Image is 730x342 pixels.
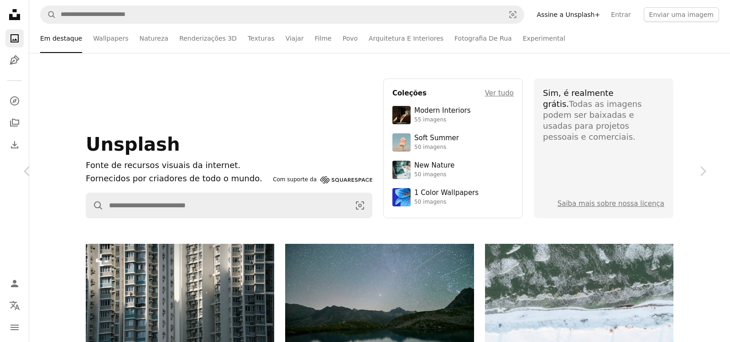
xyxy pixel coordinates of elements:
a: Texturas [248,24,275,53]
a: Assine a Unsplash+ [532,7,606,22]
a: Céu noturno estrelado sobre um lago calmo da montanha [285,302,474,310]
div: 50 imagens [414,199,479,206]
a: New Nature50 imagens [392,161,514,179]
p: Fornecidos por criadores de todo o mundo. [86,172,269,185]
a: Fotos [5,29,24,47]
a: Soft Summer50 imagens [392,133,514,152]
a: Próximo [675,127,730,215]
form: Pesquise conteúdo visual em todo o site [86,193,372,218]
h4: Coleções [392,88,427,99]
button: Idioma [5,296,24,315]
a: Com suporte da [273,174,372,185]
span: Sim, é realmente grátis. [543,88,613,109]
div: New Nature [414,161,454,170]
a: Paisagem coberta de neve com água congelada [485,310,673,318]
a: Natureza [140,24,168,53]
a: Fotografia De Rua [454,24,512,53]
a: Viajar [286,24,304,53]
button: Enviar uma imagem [644,7,719,22]
a: Experimental [523,24,565,53]
img: premium_photo-1755037089989-422ee333aef9 [392,161,411,179]
a: Prédios de apartamentos altos com muitas janelas e varandas. [86,300,274,309]
a: Povo [343,24,358,53]
div: Soft Summer [414,134,459,143]
button: Pesquisa visual [502,6,524,23]
a: Arquitetura E Interiores [369,24,443,53]
button: Pesquise na Unsplash [86,193,104,218]
img: premium_photo-1688045582333-c8b6961773e0 [392,188,411,206]
a: 1 Color Wallpapers50 imagens [392,188,514,206]
h1: Fonte de recursos visuais da internet. [86,159,269,172]
div: 55 imagens [414,116,471,124]
a: Ver tudo [485,88,514,99]
div: Todas as imagens podem ser baixadas e usadas para projetos pessoais e comerciais. [543,88,664,142]
a: Ilustrações [5,51,24,69]
img: premium_photo-1747189286942-bc91257a2e39 [392,106,411,124]
button: Pesquise na Unsplash [41,6,56,23]
a: Explorar [5,92,24,110]
a: Wallpapers [93,24,128,53]
a: Saiba mais sobre nossa licença [558,200,664,208]
div: 50 imagens [414,144,459,151]
span: Unsplash [86,134,180,155]
a: Entrar [605,7,636,22]
form: Pesquise conteúdo visual em todo o site [40,5,524,24]
a: Coleções [5,114,24,132]
a: Entrar / Cadastrar-se [5,274,24,293]
div: 1 Color Wallpapers [414,189,479,198]
a: Renderizações 3D [179,24,237,53]
div: 50 imagens [414,171,454,179]
button: Menu [5,318,24,337]
a: Filme [315,24,332,53]
div: Modern Interiors [414,106,471,116]
button: Pesquisa visual [348,193,372,218]
a: Modern Interiors55 imagens [392,106,514,124]
img: premium_photo-1749544311043-3a6a0c8d54af [392,133,411,152]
